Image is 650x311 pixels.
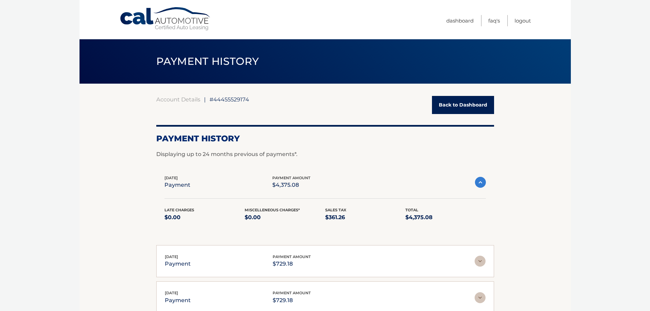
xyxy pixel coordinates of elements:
p: $729.18 [273,296,311,305]
p: $4,375.08 [405,213,486,222]
a: FAQ's [488,15,500,26]
a: Cal Automotive [119,7,212,31]
p: Displaying up to 24 months previous of payments*. [156,150,494,158]
span: payment amount [273,291,311,295]
span: Late Charges [164,208,194,212]
a: Account Details [156,96,200,103]
span: [DATE] [165,291,178,295]
img: accordion-rest.svg [475,292,486,303]
p: payment [164,180,190,190]
span: PAYMENT HISTORY [156,55,259,68]
span: payment amount [273,254,311,259]
p: $0.00 [245,213,325,222]
h2: Payment History [156,133,494,144]
span: | [204,96,206,103]
span: Total [405,208,418,212]
p: $4,375.08 [272,180,310,190]
span: Miscelleneous Charges* [245,208,300,212]
a: Logout [515,15,531,26]
p: $361.26 [325,213,406,222]
span: payment amount [272,175,310,180]
p: payment [165,259,191,269]
p: payment [165,296,191,305]
img: accordion-active.svg [475,177,486,188]
span: [DATE] [164,175,178,180]
span: #44455529174 [210,96,249,103]
img: accordion-rest.svg [475,256,486,267]
p: $729.18 [273,259,311,269]
a: Back to Dashboard [432,96,494,114]
span: Sales Tax [325,208,346,212]
a: Dashboard [446,15,474,26]
p: $0.00 [164,213,245,222]
span: [DATE] [165,254,178,259]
